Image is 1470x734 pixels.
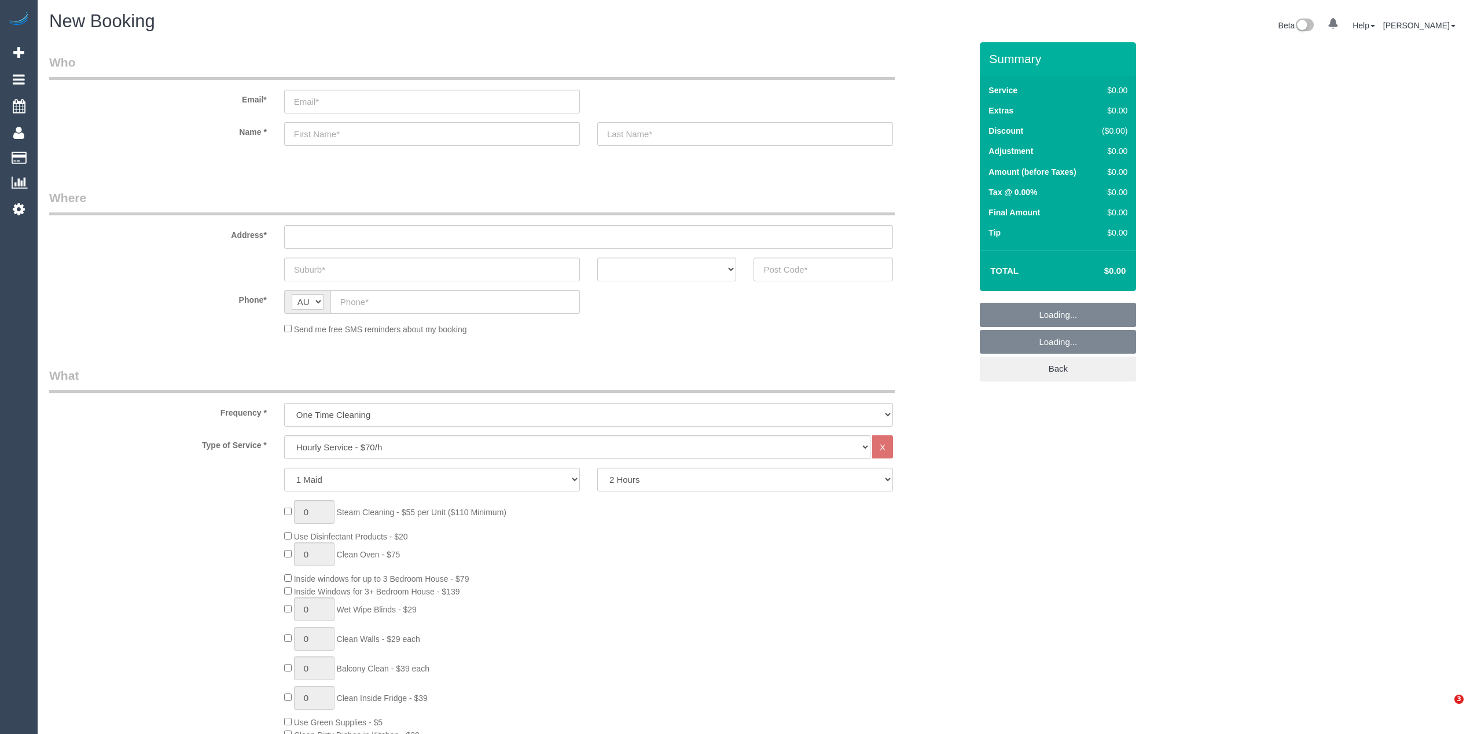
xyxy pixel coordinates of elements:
[294,587,460,596] span: Inside Windows for 3+ Bedroom House - $139
[41,122,275,138] label: Name *
[988,105,1013,116] label: Extras
[988,186,1037,198] label: Tax @ 0.00%
[988,166,1076,178] label: Amount (before Taxes)
[1454,695,1464,704] span: 3
[41,290,275,306] label: Phone*
[1353,21,1375,30] a: Help
[337,605,417,614] span: Wet Wipe Blinds - $29
[1431,695,1458,722] iframe: Intercom live chat
[1097,145,1127,157] div: $0.00
[1097,207,1127,218] div: $0.00
[337,508,506,517] span: Steam Cleaning - $55 per Unit ($110 Minimum)
[49,189,895,215] legend: Where
[284,90,580,113] input: Email*
[1097,227,1127,238] div: $0.00
[337,664,429,673] span: Balcony Clean - $39 each
[284,258,580,281] input: Suburb*
[294,718,383,727] span: Use Green Supplies - $5
[1295,19,1314,34] img: New interface
[49,11,155,31] span: New Booking
[988,125,1023,137] label: Discount
[337,634,420,644] span: Clean Walls - $29 each
[1097,186,1127,198] div: $0.00
[294,574,469,583] span: Inside windows for up to 3 Bedroom House - $79
[294,325,467,334] span: Send me free SMS reminders about my booking
[988,145,1033,157] label: Adjustment
[1070,266,1126,276] h4: $0.00
[337,693,428,703] span: Clean Inside Fridge - $39
[988,85,1017,96] label: Service
[330,290,580,314] input: Phone*
[988,227,1001,238] label: Tip
[1097,166,1127,178] div: $0.00
[41,403,275,419] label: Frequency *
[988,207,1040,218] label: Final Amount
[49,367,895,393] legend: What
[284,122,580,146] input: First Name*
[990,266,1019,276] strong: Total
[980,357,1136,381] a: Back
[1278,21,1314,30] a: Beta
[41,225,275,241] label: Address*
[41,435,275,451] label: Type of Service *
[49,54,895,80] legend: Who
[1383,21,1456,30] a: [PERSON_NAME]
[1097,85,1127,96] div: $0.00
[597,122,893,146] input: Last Name*
[1097,125,1127,137] div: ($0.00)
[1097,105,1127,116] div: $0.00
[41,90,275,105] label: Email*
[294,532,408,541] span: Use Disinfectant Products - $20
[989,52,1130,65] h3: Summary
[754,258,893,281] input: Post Code*
[7,12,30,28] img: Automaid Logo
[337,550,400,559] span: Clean Oven - $75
